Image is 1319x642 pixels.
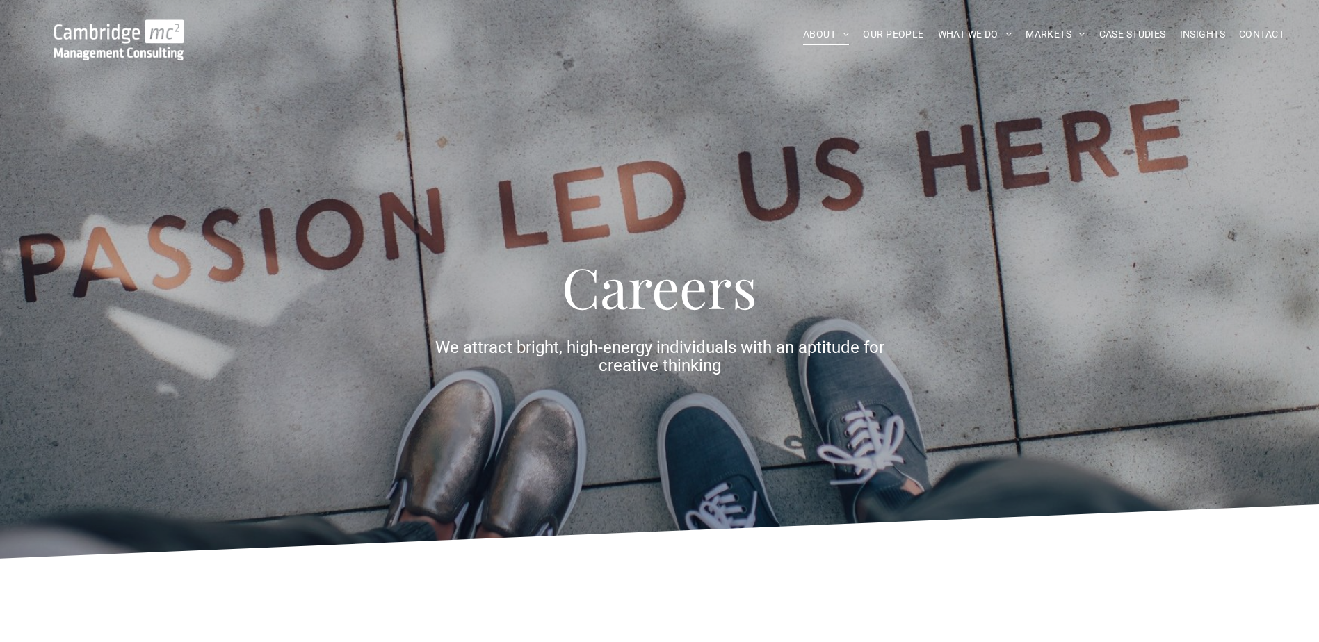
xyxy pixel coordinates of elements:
[54,19,184,60] img: Go to Homepage
[796,24,857,45] a: ABOUT
[1173,24,1232,45] a: INSIGHTS
[856,24,930,45] a: OUR PEOPLE
[562,249,757,323] span: Careers
[931,24,1019,45] a: WHAT WE DO
[1092,24,1173,45] a: CASE STUDIES
[54,22,184,36] a: Your Business Transformed | Cambridge Management Consulting
[1232,24,1291,45] a: CONTACT
[435,338,884,375] span: We attract bright, high-energy individuals with an aptitude for creative thinking
[1019,24,1092,45] a: MARKETS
